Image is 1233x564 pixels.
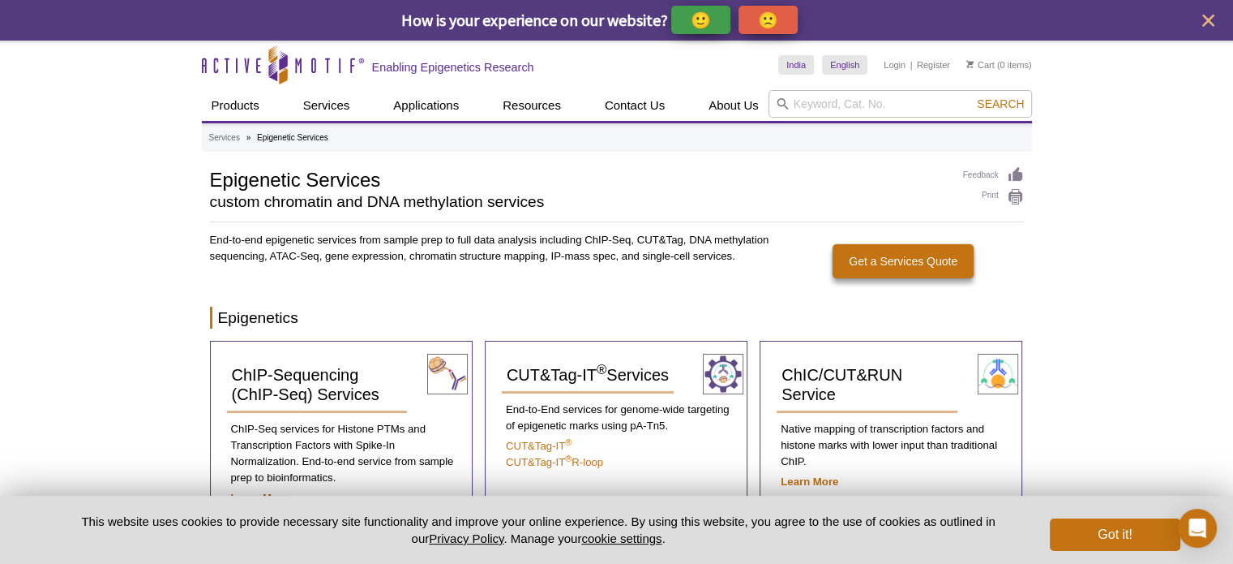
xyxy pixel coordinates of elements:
h2: Epigenetics [210,307,1024,329]
p: End-to-End services for genome-wide targeting of epigenetic marks using pA-Tn5. [502,402,730,434]
span: Search [977,97,1024,110]
a: CUT&Tag-IT® [506,440,572,452]
a: CUT&Tag-IT®Services [502,358,674,394]
a: ChIP-Sequencing (ChIP-Seq) Services [227,358,408,413]
p: Native mapping of transcription factors and histone marks with lower input than traditional ChIP. [777,421,1005,470]
img: Your Cart [966,60,974,68]
sup: ® [565,454,572,463]
input: Keyword, Cat. No. [768,90,1032,118]
p: End-to-end epigenetic services from sample prep to full data analysis including ChIP-Seq, CUT&Tag... [210,232,771,265]
span: CUT&Tag-IT Services [507,366,669,384]
a: Learn More [781,476,838,488]
a: Learn More [231,492,289,504]
a: ChIC/CUT&RUN Service [777,358,957,413]
li: (0 items) [966,55,1032,75]
sup: ® [597,363,606,378]
a: Contact Us [595,90,674,121]
a: India [778,55,814,75]
a: Feedback [963,166,1024,184]
li: » [246,133,251,142]
h2: Enabling Epigenetics Research [372,60,534,75]
img: ChIP-Seq Services [427,354,468,394]
a: English [822,55,867,75]
a: Services [209,131,240,145]
img: ChIC/CUT&RUN Service [978,354,1018,394]
span: ChIP-Sequencing (ChIP-Seq) Services [232,366,379,403]
a: Privacy Policy [429,532,503,545]
li: Epigenetic Services [257,133,328,142]
button: Got it! [1050,519,1179,551]
button: cookie settings [581,532,661,545]
button: close [1198,11,1218,31]
a: Login [884,59,905,71]
p: ChIP-Seq services for Histone PTMs and Transcription Factors with Spike-In Normalization. End-to-... [227,421,456,486]
img: CUT&Tag-IT® Services [703,354,743,394]
span: ChIC/CUT&RUN Service [781,366,902,403]
a: About Us [699,90,768,121]
h1: Epigenetic Services [210,166,947,191]
a: Applications [383,90,469,121]
a: Print [963,188,1024,206]
a: Products [202,90,269,121]
p: 🙁 [758,10,778,30]
a: Resources [493,90,571,121]
span: How is your experience on our website? [401,10,668,30]
p: 🙂 [691,10,711,30]
a: CUT&Tag-IT®R-loop [506,456,603,468]
li: | [910,55,913,75]
a: Services [293,90,360,121]
p: This website uses cookies to provide necessary site functionality and improve your online experie... [54,513,1024,547]
div: Open Intercom Messenger [1178,509,1217,548]
a: Register [917,59,950,71]
h2: custom chromatin and DNA methylation services [210,195,947,209]
sup: ® [565,437,572,447]
button: Search [972,97,1029,111]
a: Get a Services Quote [833,244,974,278]
a: Cart [966,59,995,71]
